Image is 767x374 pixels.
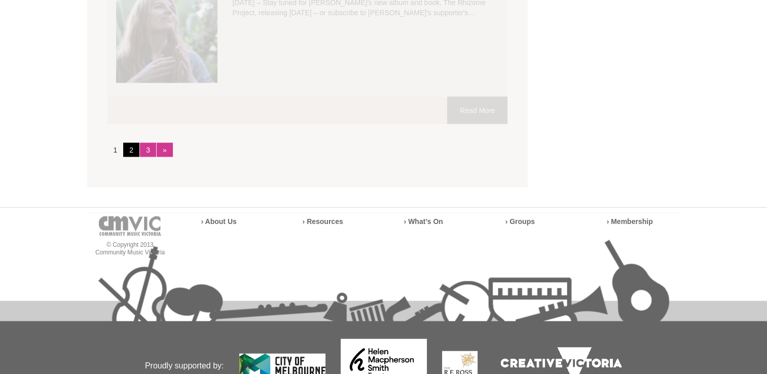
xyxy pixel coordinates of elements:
[87,241,173,256] p: © Copyright 2013 Community Music Victoria
[140,143,156,157] a: 3
[303,217,343,226] a: › Resources
[157,143,173,157] a: »
[607,217,653,226] a: › Membership
[123,143,139,157] a: 2
[404,217,443,226] a: › What’s On
[201,217,237,226] a: › About Us
[505,217,535,226] a: › Groups
[107,143,124,157] li: 1
[99,216,161,236] img: cmvic-logo-footer.png
[447,97,507,124] a: Read More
